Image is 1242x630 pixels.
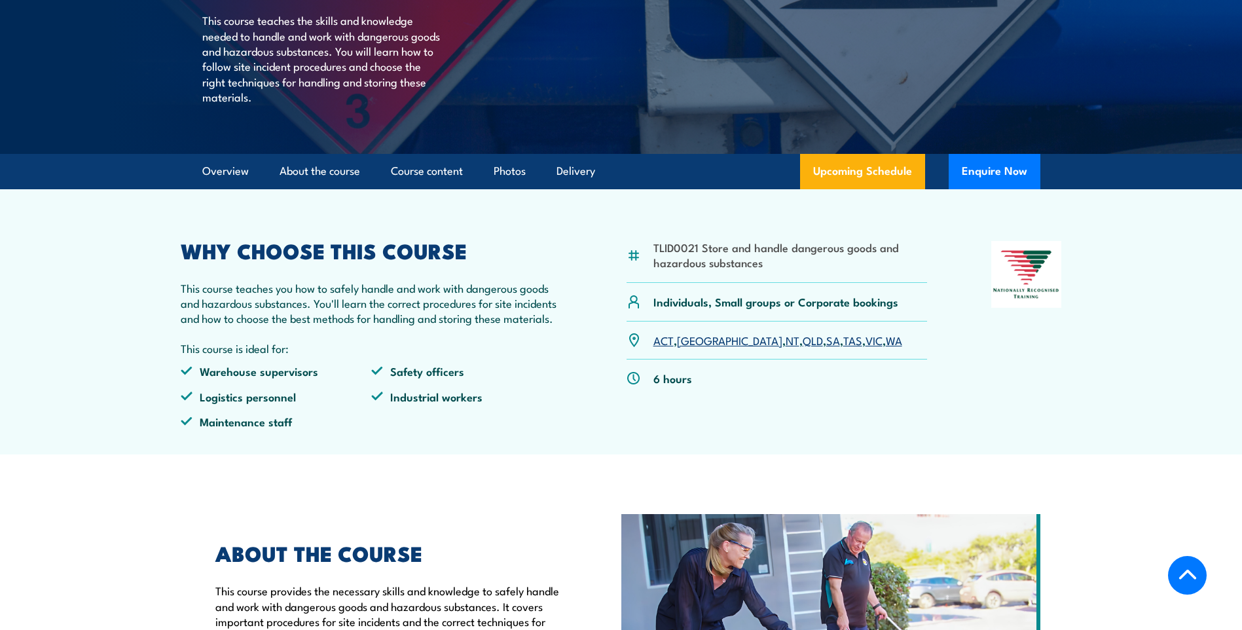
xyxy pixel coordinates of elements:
[949,154,1040,189] button: Enquire Now
[653,371,692,386] p: 6 hours
[280,154,360,189] a: About the course
[181,389,372,404] li: Logistics personnel
[803,332,823,348] a: QLD
[391,154,463,189] a: Course content
[991,241,1062,308] img: Nationally Recognised Training logo.
[181,241,563,259] h2: WHY CHOOSE THIS COURSE
[886,332,902,348] a: WA
[181,414,372,429] li: Maintenance staff
[786,332,799,348] a: NT
[181,363,372,379] li: Warehouse supervisors
[653,332,674,348] a: ACT
[202,12,441,104] p: This course teaches the skills and knowledge needed to handle and work with dangerous goods and h...
[215,544,561,562] h2: ABOUT THE COURSE
[371,389,562,404] li: Industrial workers
[494,154,526,189] a: Photos
[866,332,883,348] a: VIC
[843,332,862,348] a: TAS
[202,154,249,189] a: Overview
[800,154,925,189] a: Upcoming Schedule
[653,240,928,270] li: TLID0021 Store and handle dangerous goods and hazardous substances
[826,332,840,348] a: SA
[653,333,902,348] p: , , , , , , ,
[677,332,782,348] a: [GEOGRAPHIC_DATA]
[653,294,898,309] p: Individuals, Small groups or Corporate bookings
[181,341,563,356] p: This course is ideal for:
[181,280,563,326] p: This course teaches you how to safely handle and work with dangerous goods and hazardous substanc...
[371,363,562,379] li: Safety officers
[557,154,595,189] a: Delivery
